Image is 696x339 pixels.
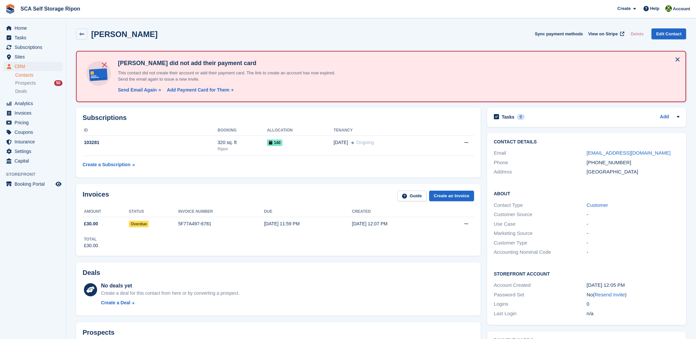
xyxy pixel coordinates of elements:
th: Status [129,207,178,217]
div: Ripon [218,146,267,152]
div: - [587,248,679,256]
div: 320 sq. ft [218,139,267,146]
div: Create a Deal [101,299,130,306]
th: Amount [83,207,129,217]
div: No deals yet [101,282,239,290]
a: Deals [15,88,62,95]
div: Marketing Source [494,230,587,237]
div: - [587,230,679,237]
a: menu [3,62,62,71]
a: Guide [397,191,426,202]
div: n/a [587,310,679,318]
div: Customer Source [494,211,587,218]
div: [DATE] 12:07 PM [352,220,440,227]
h2: Invoices [83,191,109,202]
div: 0 [587,300,679,308]
div: - [587,239,679,247]
th: Allocation [267,125,334,136]
a: Contacts [15,72,62,78]
div: Create a Subscription [83,161,130,168]
h2: Subscriptions [83,114,474,122]
a: menu [3,147,62,156]
div: 50 [54,80,62,86]
span: Prospects [15,80,36,86]
div: - [587,220,679,228]
a: menu [3,43,62,52]
div: Logins [494,300,587,308]
span: £30.00 [84,220,98,227]
h2: Contact Details [494,139,679,145]
a: SCA Self Storage Ripon [18,3,83,14]
span: Account [673,6,690,12]
a: menu [3,52,62,61]
div: 5F77A497-6781 [178,220,264,227]
div: [PHONE_NUMBER] [587,159,679,167]
span: Insurance [15,137,54,146]
a: menu [3,179,62,189]
h2: Tasks [502,114,515,120]
button: Sync payment methods [535,28,583,39]
a: Edit Contact [651,28,686,39]
div: £30.00 [84,242,98,249]
div: Last Login [494,310,587,318]
img: no-card-linked-e7822e413c904bf8b177c4d89f31251c4716f9871600ec3ca5bfc59e148c83f4.svg [85,59,113,88]
div: Create a deal for this contact from here or by converting a prospect. [101,290,239,297]
a: Add [660,113,669,121]
span: View on Stripe [588,31,618,37]
a: menu [3,33,62,42]
th: Booking [218,125,267,136]
div: Email [494,149,587,157]
div: Total [84,236,98,242]
a: menu [3,156,62,166]
span: CRM [15,62,54,71]
a: Create an Invoice [429,191,474,202]
a: menu [3,137,62,146]
span: 140 [267,139,282,146]
div: [DATE] 11:59 PM [264,220,352,227]
div: Contact Type [494,202,587,209]
span: Settings [15,147,54,156]
h2: Storefront Account [494,270,679,277]
h2: About [494,190,679,197]
a: menu [3,108,62,118]
th: ID [83,125,218,136]
div: 103281 [83,139,218,146]
a: menu [3,128,62,137]
th: Created [352,207,440,217]
span: Storefront [6,171,66,178]
a: Create a Subscription [83,159,135,171]
a: [EMAIL_ADDRESS][DOMAIN_NAME] [587,150,671,156]
a: Prospects 50 [15,80,62,87]
a: View on Stripe [586,28,626,39]
div: Customer Type [494,239,587,247]
h2: Prospects [83,329,115,336]
div: Accounting Nominal Code [494,248,587,256]
th: Tenancy [334,125,438,136]
div: Password Set [494,291,587,299]
p: This contact did not create their account or add their payment card. The link to create an accoun... [115,70,347,83]
span: Deals [15,88,27,94]
div: Use Case [494,220,587,228]
span: Pricing [15,118,54,127]
div: [DATE] 12:05 PM [587,282,679,289]
a: menu [3,23,62,33]
span: Create [617,5,631,12]
h2: [PERSON_NAME] [91,30,158,39]
div: Add Payment Card for Them [167,87,229,94]
div: - [587,211,679,218]
span: Ongoing [356,140,374,145]
span: Home [15,23,54,33]
img: stora-icon-8386f47178a22dfd0bd8f6a31ec36ba5ce8667c1dd55bd0f319d3a0aa187defe.svg [5,4,15,14]
div: [GEOGRAPHIC_DATA] [587,168,679,176]
div: Address [494,168,587,176]
a: Add Payment Card for Them [164,87,234,94]
div: Account Created [494,282,587,289]
div: 0 [517,114,525,120]
th: Invoice number [178,207,264,217]
a: Preview store [55,180,62,188]
span: Capital [15,156,54,166]
th: Due [264,207,352,217]
div: Send Email Again [118,87,157,94]
img: Kelly Neesham [665,5,672,12]
span: Subscriptions [15,43,54,52]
